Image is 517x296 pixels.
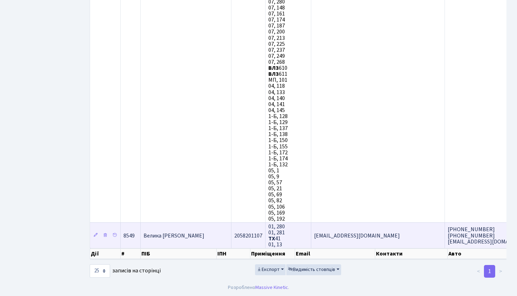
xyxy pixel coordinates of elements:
[90,248,121,259] th: Дії
[90,264,110,278] select: записів на сторінці
[375,248,448,259] th: Контакти
[250,248,295,259] th: Приміщення
[314,232,400,240] span: [EMAIL_ADDRESS][DOMAIN_NAME]
[288,266,335,273] span: Видимість стовпців
[268,235,275,242] b: ТХ
[143,232,204,240] span: Велика [PERSON_NAME]
[295,248,375,259] th: Email
[234,232,262,240] span: 2058201107
[255,264,286,275] button: Експорт
[228,284,289,291] div: Розроблено .
[484,265,495,278] a: 1
[121,248,141,259] th: #
[141,248,216,259] th: ПІБ
[90,264,161,278] label: записів на сторінці
[286,264,341,275] button: Видимість стовпців
[268,70,279,78] b: ВЛ3
[255,284,288,291] a: Massive Kinetic
[217,248,251,259] th: ІПН
[123,232,135,240] span: 8549
[268,64,279,72] b: ВЛ3
[257,266,280,273] span: Експорт
[268,223,285,248] span: 01, 280 01, 281 41 01, 13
